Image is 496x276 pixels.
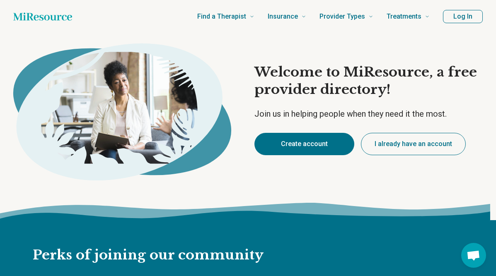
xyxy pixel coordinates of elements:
h2: Perks of joining our community [33,220,464,264]
button: Log In [443,10,483,23]
span: Provider Types [319,11,365,22]
span: Insurance [268,11,298,22]
a: Home page [13,8,72,25]
p: Join us in helping people when they need it the most. [254,108,496,120]
span: Find a Therapist [197,11,246,22]
div: Open chat [461,243,486,268]
button: Create account [254,133,354,155]
button: I already have an account [361,133,466,155]
span: Treatments [387,11,421,22]
h1: Welcome to MiResource, a free provider directory! [254,64,496,98]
